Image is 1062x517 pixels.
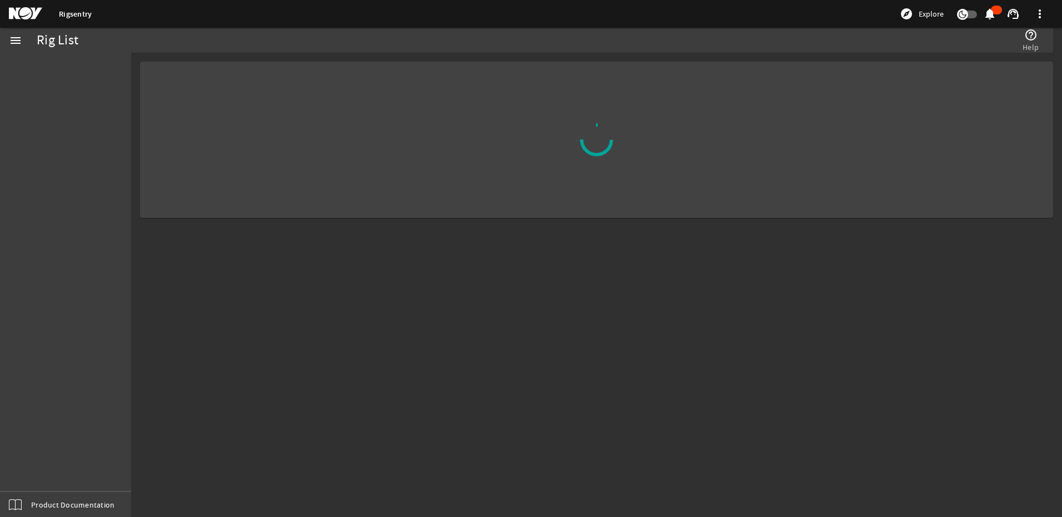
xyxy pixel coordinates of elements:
mat-icon: help_outline [1024,28,1038,42]
div: Rig List [37,35,78,46]
span: Help [1023,42,1039,53]
button: Explore [895,5,948,23]
mat-icon: notifications [983,7,996,21]
span: Product Documentation [31,499,114,510]
span: Explore [919,8,944,19]
mat-icon: menu [9,34,22,47]
mat-icon: explore [900,7,913,21]
button: more_vert [1026,1,1053,27]
mat-icon: support_agent [1006,7,1020,21]
a: Rigsentry [59,9,92,19]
